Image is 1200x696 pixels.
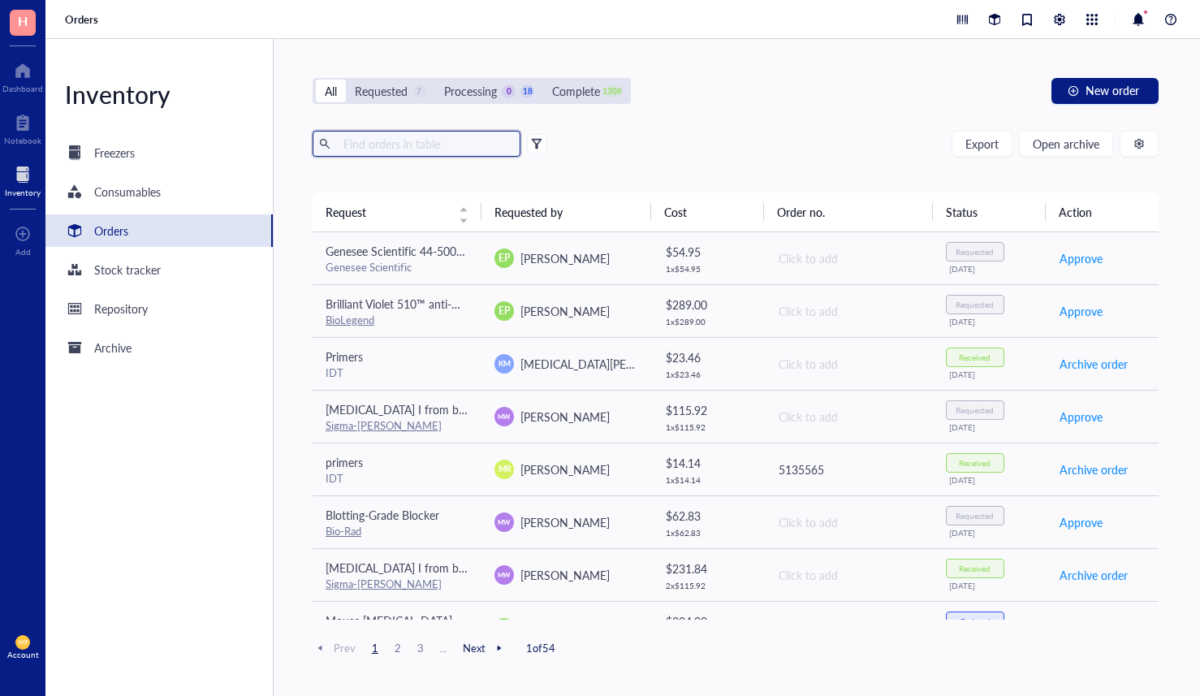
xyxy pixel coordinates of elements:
[666,370,751,379] div: 1 x $ 23.46
[666,528,751,538] div: 1 x $ 62.83
[411,641,430,655] span: 3
[764,495,933,548] td: Click to add
[1059,615,1099,641] button: Receive
[552,82,600,100] div: Complete
[779,566,920,584] div: Click to add
[764,443,933,495] td: 5135565
[1060,408,1103,426] span: Approve
[326,365,468,380] div: IDT
[1086,84,1139,97] span: New order
[1019,131,1113,157] button: Open archive
[764,232,933,285] td: Click to add
[520,84,534,98] div: 18
[1060,355,1128,373] span: Archive order
[365,641,385,655] span: 1
[326,471,468,486] div: IDT
[94,183,161,201] div: Consumables
[666,454,751,472] div: $ 14.14
[956,511,994,521] div: Requested
[4,136,41,145] div: Notebook
[956,247,994,257] div: Requested
[666,612,751,630] div: $ 224.00
[949,317,1033,326] div: [DATE]
[45,292,273,325] a: Repository
[949,475,1033,485] div: [DATE]
[326,296,566,312] span: Brilliant Violet 510™ anti-mouse Ly-6G Antibody
[326,243,932,259] span: Genesee Scientific 44-500L Genesee Scientific Nitrile Gloves, L, [PERSON_NAME], PF, 3 mil, 10 Box...
[666,296,751,313] div: $ 289.00
[45,78,273,110] div: Inventory
[779,513,920,531] div: Click to add
[326,507,439,523] span: Blotting-Grade Blocker
[666,348,751,366] div: $ 23.46
[520,250,610,266] span: [PERSON_NAME]
[65,12,101,27] a: Orders
[949,581,1033,590] div: [DATE]
[15,247,31,257] div: Add
[1059,351,1129,377] button: Archive order
[605,84,619,98] div: 1308
[502,84,516,98] div: 0
[94,300,148,318] div: Repository
[764,192,933,231] th: Order no.
[933,192,1046,231] th: Status
[666,401,751,419] div: $ 115.92
[959,564,991,573] div: Received
[959,458,991,468] div: Received
[1059,404,1103,430] button: Approve
[1060,460,1128,478] span: Archive order
[499,304,510,318] span: EP
[526,641,555,655] span: 1 of 54
[779,408,920,426] div: Click to add
[952,131,1012,157] button: Export
[45,136,273,169] a: Freezers
[499,357,511,369] span: KM
[666,475,751,485] div: 1 x $ 14.14
[949,370,1033,379] div: [DATE]
[520,356,699,372] span: [MEDICAL_DATA][PERSON_NAME]
[94,144,135,162] div: Freezers
[7,650,39,659] div: Account
[1059,562,1129,588] button: Archive order
[434,641,453,655] span: ...
[326,523,361,538] a: Bio-Rad
[45,175,273,208] a: Consumables
[326,417,442,433] a: Sigma-[PERSON_NAME]
[764,284,933,337] td: Click to add
[949,264,1033,274] div: [DATE]
[520,567,610,583] span: [PERSON_NAME]
[45,214,273,247] a: Orders
[520,461,610,478] span: [PERSON_NAME]
[779,302,920,320] div: Click to add
[325,82,337,100] div: All
[2,84,43,93] div: Dashboard
[5,162,41,197] a: Inventory
[1059,509,1103,535] button: Approve
[313,641,356,655] span: Prev
[326,576,442,591] a: Sigma-[PERSON_NAME]
[326,203,449,221] span: Request
[94,222,128,240] div: Orders
[666,317,751,326] div: 1 x $ 289.00
[326,401,833,417] span: [MEDICAL_DATA] I from bovine pancreas,Type IV, lyophilized powder, ≥2,000 Kunitz units/mg protein
[1059,245,1103,271] button: Approve
[779,460,920,478] div: 5135565
[94,339,132,357] div: Archive
[326,454,363,470] span: primers
[337,132,514,156] input: Find orders in table
[666,560,751,577] div: $ 231.84
[498,463,511,475] span: MR
[949,528,1033,538] div: [DATE]
[498,412,511,421] span: MW
[520,303,610,319] span: [PERSON_NAME]
[959,352,991,362] div: Received
[1033,137,1099,150] span: Open archive
[444,82,497,100] div: Processing
[1060,249,1103,267] span: Approve
[960,616,991,626] div: Ordered
[666,422,751,432] div: 1 x $ 115.92
[463,641,507,655] span: Next
[764,601,933,654] td: Click to add
[313,192,481,231] th: Request
[520,514,610,530] span: [PERSON_NAME]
